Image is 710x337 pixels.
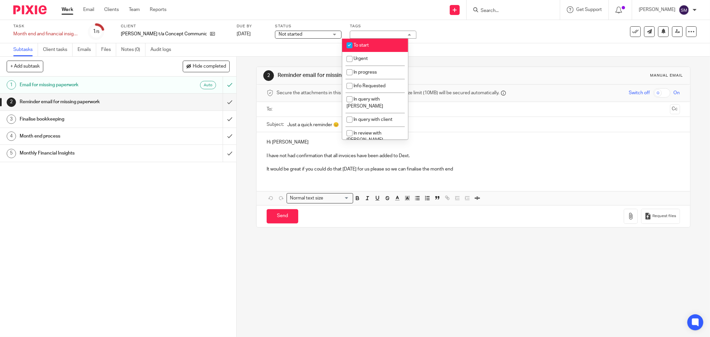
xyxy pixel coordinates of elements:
[354,70,377,75] span: In progress
[354,43,369,48] span: To start
[275,24,342,29] label: Status
[13,31,80,37] div: Month end and financial insights
[7,115,16,124] div: 3
[7,80,16,90] div: 1
[20,80,151,90] h1: Email for missing paperwork
[7,149,16,158] div: 5
[104,6,119,13] a: Clients
[278,72,488,79] h1: Reminder email for missing paperwork
[78,43,96,56] a: Emails
[288,195,325,202] span: Normal text size
[13,5,47,14] img: Pixie
[13,24,80,29] label: Task
[287,193,353,203] div: Search for option
[267,153,680,159] p: I have not had confirmation that all invoices have been added to Dext.
[96,30,100,34] small: /5
[193,64,226,69] span: Hide completed
[267,209,298,223] input: Send
[263,70,274,81] div: 2
[20,148,151,158] h1: Monthly Financial Insights
[480,8,540,14] input: Search
[325,195,349,202] input: Search for option
[267,166,680,172] p: It would be great if you could do that [DATE] for us please so we can finalise the month end
[7,132,16,141] div: 4
[237,24,267,29] label: Due by
[237,32,251,36] span: [DATE]
[653,213,676,219] span: Request files
[7,61,43,72] button: + Add subtask
[267,139,680,146] p: Hi [PERSON_NAME]
[354,84,385,88] span: Info Requested
[121,24,228,29] label: Client
[354,56,368,61] span: Urgent
[629,90,650,96] span: Switch off
[43,43,73,56] a: Client tasks
[347,131,383,143] span: In review with [PERSON_NAME]
[101,43,116,56] a: Files
[200,81,216,89] div: Auto
[267,121,284,128] label: Subject:
[150,43,176,56] a: Audit logs
[20,97,151,107] h1: Reminder email for missing paperwork
[347,97,383,109] span: In query with [PERSON_NAME]
[267,106,274,113] label: To:
[7,98,16,107] div: 2
[62,6,73,13] a: Work
[639,6,675,13] p: [PERSON_NAME]
[93,28,100,35] div: 1
[354,117,392,122] span: In query with client
[121,31,207,37] p: [PERSON_NAME] t/a Concept Communications
[13,43,38,56] a: Subtasks
[20,131,151,141] h1: Month end process
[641,209,680,224] button: Request files
[576,7,602,12] span: Get Support
[121,43,145,56] a: Notes (0)
[150,6,166,13] a: Reports
[183,61,230,72] button: Hide completed
[83,6,94,13] a: Email
[679,5,689,15] img: svg%3E
[277,90,499,96] span: Secure the attachments in this message. Files exceeding the size limit (10MB) will be secured aut...
[20,114,151,124] h1: Finalise bookkeeping
[129,6,140,13] a: Team
[350,24,416,29] label: Tags
[674,90,680,96] span: On
[670,104,680,114] button: Cc
[650,73,683,78] div: Manual email
[279,32,302,37] span: Not started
